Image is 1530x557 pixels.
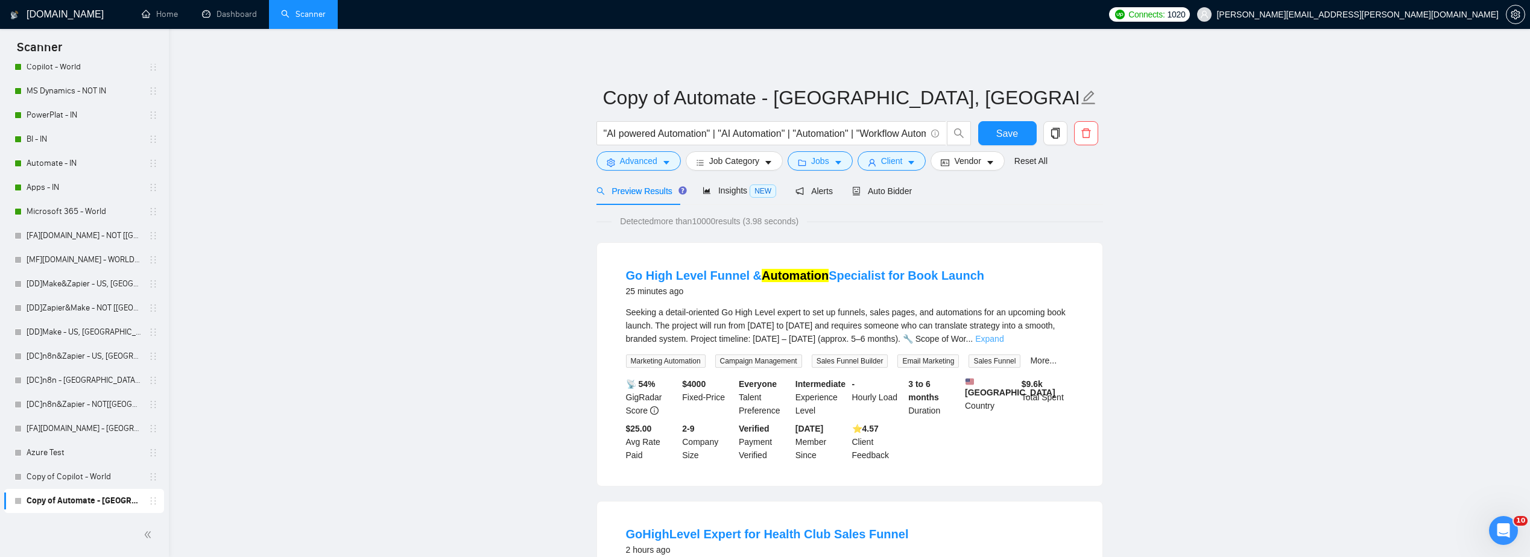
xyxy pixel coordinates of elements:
span: caret-down [764,158,773,167]
span: Jobs [811,154,829,168]
button: copy [1043,121,1067,145]
div: Payment Verified [736,422,793,462]
b: Everyone [739,379,777,389]
a: Copy of Automate - [GEOGRAPHIC_DATA], [GEOGRAPHIC_DATA], [GEOGRAPHIC_DATA] [27,489,141,513]
a: searchScanner [281,9,326,19]
span: copy [1044,128,1067,139]
div: Country [963,377,1019,417]
span: Insights [703,186,776,195]
span: Vendor [954,154,981,168]
a: [MF][DOMAIN_NAME] - WORLD - No AI [27,248,141,272]
div: Seeking a detail-oriented Go High Level expert to set up funnels, sales pages, and automations fo... [626,306,1073,345]
span: info-circle [931,130,939,137]
span: Campaign Management [715,354,802,368]
span: holder [148,62,158,72]
b: 3 to 6 months [908,379,939,402]
span: bars [696,158,704,167]
a: [DC]n8n - [GEOGRAPHIC_DATA], [GEOGRAPHIC_DATA], [GEOGRAPHIC_DATA] [27,368,141,392]
b: ⭐️ 4.57 [852,424,879,433]
a: Copy of Copilot - World [27,465,141,489]
button: search [947,121,971,145]
span: holder [148,327,158,337]
a: Microsoft 365 - World [27,200,141,224]
span: holder [148,207,158,216]
a: Expand [975,334,1004,344]
div: Avg Rate Paid [624,422,680,462]
span: Alerts [795,186,833,196]
div: Company Size [680,422,736,462]
mark: Automation [762,269,829,282]
span: caret-down [907,158,915,167]
span: holder [148,351,158,361]
span: Preview Results [596,186,683,196]
div: 2 hours ago [626,543,909,557]
a: [DD]Make&Zapier - US, [GEOGRAPHIC_DATA], [GEOGRAPHIC_DATA] [27,272,141,296]
b: $25.00 [626,424,652,433]
span: holder [148,400,158,409]
b: - [852,379,855,389]
span: holder [148,183,158,192]
b: $ 9.6k [1022,379,1043,389]
button: settingAdvancedcaret-down [596,151,681,171]
div: Fixed-Price [680,377,736,417]
a: Azure Test [27,441,141,465]
span: holder [148,110,158,120]
input: Scanner name... [603,83,1078,113]
button: delete [1074,121,1098,145]
a: MS Dynamics - NOT IN [27,79,141,103]
span: Save [996,126,1018,141]
span: idcard [941,158,949,167]
span: Client [881,154,903,168]
span: delete [1075,128,1098,139]
span: robot [852,187,861,195]
a: [FA][DOMAIN_NAME] - [GEOGRAPHIC_DATA], CAN, EU - No AI [27,417,141,441]
b: Verified [739,424,770,433]
b: $ 4000 [682,379,706,389]
span: Auto Bidder [852,186,912,196]
span: holder [148,159,158,168]
iframe: Intercom live chat [1489,516,1518,545]
a: BI - IN [27,127,141,151]
button: folderJobscaret-down [788,151,853,171]
a: Go High Level Funnel &AutomationSpecialist for Book Launch [626,269,985,282]
button: userClientcaret-down [858,151,926,171]
span: double-left [144,529,156,541]
span: caret-down [834,158,842,167]
div: Hourly Load [850,377,906,417]
b: Intermediate [795,379,846,389]
span: holder [148,86,158,96]
span: info-circle [650,406,659,415]
span: holder [148,496,158,506]
a: Automate - IN [27,151,141,175]
span: holder [148,424,158,433]
span: NEW [750,184,776,198]
span: folder [798,158,806,167]
span: edit [1081,90,1096,105]
a: setting [1506,10,1525,19]
img: upwork-logo.png [1115,10,1125,19]
img: 🇺🇸 [966,377,974,386]
div: Tooltip anchor [677,185,688,196]
span: Sales Funnel Builder [812,354,888,368]
div: Total Spent [1019,377,1076,417]
span: 1020 [1167,8,1185,21]
span: holder [148,134,158,144]
button: setting [1506,5,1525,24]
span: holder [148,376,158,385]
span: Seeking a detail-oriented Go High Level expert to set up funnels, sales pages, and automations fo... [626,307,1066,344]
span: holder [148,472,158,482]
span: search [947,128,970,139]
span: notification [795,187,804,195]
div: Member Since [793,422,850,462]
a: GoHighLevel Expert for Health Club Sales Funnel [626,527,909,541]
a: [DD]Zapier&Make - NOT [[GEOGRAPHIC_DATA], CAN, [GEOGRAPHIC_DATA]] [27,296,141,320]
div: Experience Level [793,377,850,417]
span: Advanced [620,154,657,168]
span: user [1200,10,1209,19]
span: area-chart [703,186,711,195]
span: Connects: [1128,8,1165,21]
span: setting [1506,10,1525,19]
div: Talent Preference [736,377,793,417]
div: Duration [906,377,963,417]
a: More... [1030,356,1057,365]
